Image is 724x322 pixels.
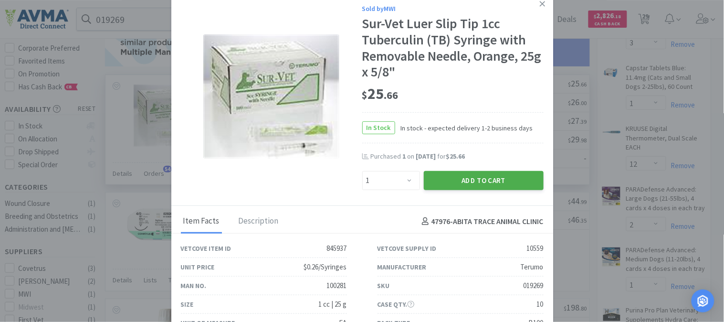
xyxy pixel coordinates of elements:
div: SKU [378,280,390,291]
span: 25 [362,84,399,103]
span: [DATE] [416,152,436,161]
div: Unit Price [181,262,215,272]
div: Vetcove Supply ID [378,243,437,254]
div: Terumo [521,261,544,273]
div: Case Qty. [378,299,414,310]
div: Sold by MWI [362,3,544,14]
div: Purchased on for [371,152,544,161]
span: $ [362,88,368,102]
div: Description [236,210,281,234]
div: Open Intercom Messenger [692,290,714,312]
img: 81b66c5b51c5484ea766d369f21182ad_10559.png [203,34,339,159]
span: $25.66 [446,152,465,161]
div: 10 [537,299,544,310]
button: Add to Cart [424,171,544,190]
div: 019269 [524,280,544,291]
div: $0.26/Syringes [304,261,347,273]
div: Vetcove Item ID [181,243,231,254]
span: . 66 [384,88,399,102]
div: Size [181,299,194,310]
div: 1 cc | 25 g [319,299,347,310]
h4: 47976 - ABITA TRACE ANIMAL CLINIC [418,215,544,228]
span: In Stock [363,122,395,134]
div: Item Facts [181,210,222,234]
div: Manufacturer [378,262,427,272]
div: 845937 [327,243,347,254]
span: 1 [403,152,406,161]
div: Man No. [181,280,207,291]
div: 100281 [327,280,347,291]
div: Sur-Vet Luer Slip Tip 1cc Tuberculin (TB) Syringe with Removable Needle, Orange, 25g x 5/8" [362,16,544,80]
div: 10559 [527,243,544,254]
span: In stock - expected delivery 1-2 business days [395,123,533,133]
